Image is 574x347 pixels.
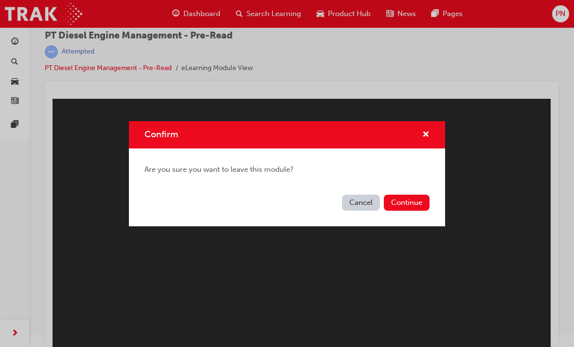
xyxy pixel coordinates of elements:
[422,129,430,141] button: cross-icon
[144,129,178,140] span: Confirm
[342,195,380,211] button: Cancel
[129,121,445,226] div: Confirm
[422,131,430,140] span: cross-icon
[384,195,430,211] button: Continue
[129,148,445,191] div: Are you sure you want to leave this module?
